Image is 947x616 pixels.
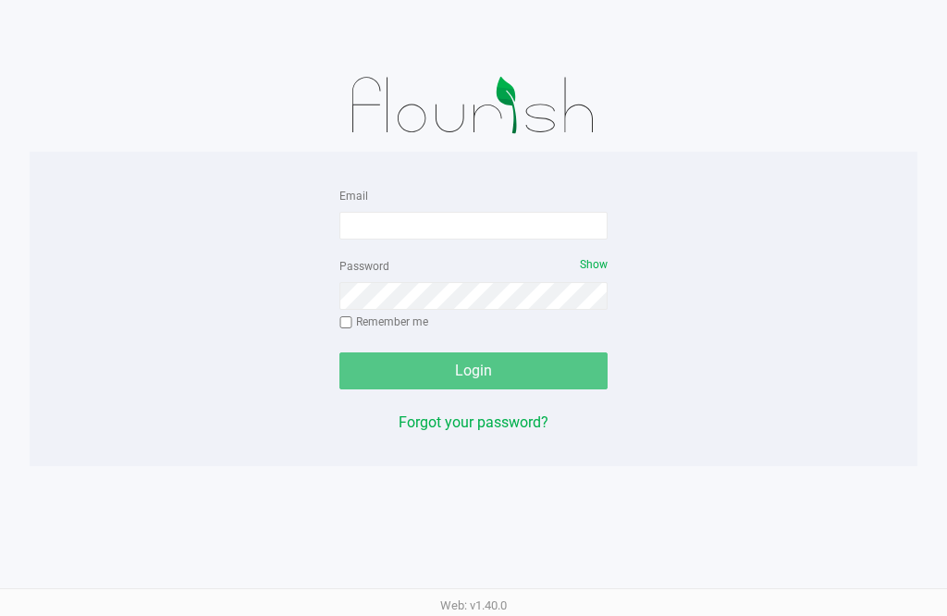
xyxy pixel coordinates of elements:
[339,316,352,329] input: Remember me
[440,598,507,612] span: Web: v1.40.0
[339,188,368,204] label: Email
[580,258,608,271] span: Show
[339,314,428,330] label: Remember me
[339,258,389,275] label: Password
[399,412,548,434] button: Forgot your password?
